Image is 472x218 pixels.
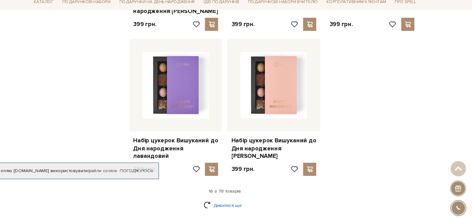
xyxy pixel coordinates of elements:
[335,25,357,32] p: 399 грн.
[51,184,422,189] div: 16 з 78 товарів
[5,165,173,170] div: Я дозволяю [DOMAIN_NAME] використовувати
[242,25,264,32] p: 399 грн.
[242,162,264,169] p: 399 грн.
[137,165,168,170] a: Погоджуюсь
[80,3,130,13] a: Подарункові набори
[134,3,210,13] a: Подарунки на День народження
[150,25,172,32] p: 399 грн.
[150,135,230,157] a: Набір цукерок Вишуканий до Дня народження лавандовий
[242,135,322,157] a: Набір цукерок Вишуканий до Дня народження [PERSON_NAME]
[214,3,252,13] a: Ідеї подарунків
[330,3,391,13] a: Корпоративним клієнтам
[53,3,77,13] a: Каталог
[216,194,256,205] a: Дивитися ще
[394,3,419,13] a: Про Spell
[106,165,134,170] a: файли cookie
[255,2,326,13] a: Подарункові набори Вчителю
